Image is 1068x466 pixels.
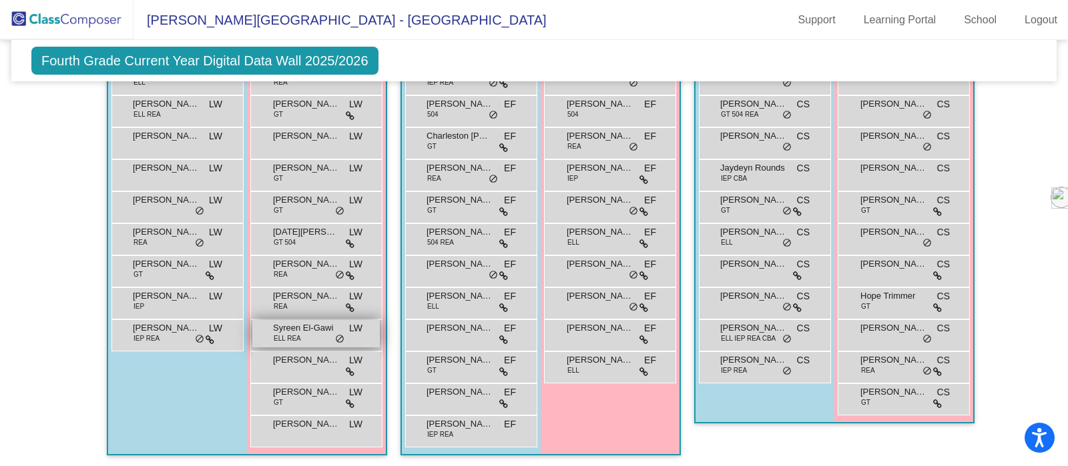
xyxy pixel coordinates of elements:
span: LW [349,97,362,111]
span: [PERSON_NAME] [720,289,787,303]
span: do_not_disturb_alt [195,334,204,345]
span: [PERSON_NAME] [860,257,927,271]
span: LW [349,321,362,335]
span: EF [644,289,656,303]
span: [PERSON_NAME] [133,225,200,239]
span: [PERSON_NAME] [273,257,340,271]
span: CS [797,129,810,143]
span: [PERSON_NAME] [567,161,633,175]
span: [PERSON_NAME] [133,193,200,207]
span: [PERSON_NAME] [133,289,200,303]
span: CS [937,321,950,335]
span: [PERSON_NAME] [720,321,787,335]
span: 504 [427,109,439,119]
span: CS [937,129,950,143]
span: [PERSON_NAME] [720,225,787,239]
span: LW [349,257,362,271]
span: do_not_disturb_alt [629,270,638,281]
span: LW [349,225,362,239]
span: EF [644,225,656,239]
span: [PERSON_NAME] [860,97,927,111]
span: REA [133,237,148,247]
span: Hope Trimmer [860,289,927,303]
span: ELL [567,365,579,375]
span: Jaydeyn Rounds [720,161,787,175]
span: [PERSON_NAME] [720,193,787,207]
span: do_not_disturb_alt [629,302,638,313]
span: CS [797,321,810,335]
span: do_not_disturb_alt [782,142,792,153]
span: IEP REA [133,333,160,343]
span: [PERSON_NAME] [273,97,340,111]
span: do_not_disturb_alt [782,206,792,217]
span: REA [274,301,288,311]
span: do_not_disturb_alt [489,78,498,89]
span: do_not_disturb_alt [922,366,932,377]
span: [PERSON_NAME] [860,321,927,335]
span: CS [937,97,950,111]
span: ELL [567,237,579,247]
span: do_not_disturb_alt [195,238,204,249]
span: ELL REA [133,109,161,119]
span: CS [797,225,810,239]
span: EF [644,353,656,367]
span: CS [797,161,810,175]
span: [PERSON_NAME] [567,129,633,143]
span: [PERSON_NAME] [133,161,200,175]
span: [DATE][PERSON_NAME] [273,225,340,239]
span: [PERSON_NAME] [427,257,493,271]
span: [PERSON_NAME] [PERSON_NAME] [427,97,493,111]
span: do_not_disturb_alt [629,142,638,153]
span: [PERSON_NAME] [567,97,633,111]
span: [PERSON_NAME] [133,129,200,143]
span: [PERSON_NAME] [273,417,340,431]
span: do_not_disturb_alt [782,110,792,121]
span: do_not_disturb_alt [629,206,638,217]
span: EF [644,321,656,335]
span: GT [427,365,437,375]
span: EF [504,193,516,207]
span: CS [797,257,810,271]
span: do_not_disturb_alt [195,206,204,217]
span: CS [937,193,950,207]
span: EF [504,417,516,431]
span: 504 REA [427,237,454,247]
a: School [953,9,1007,31]
span: [PERSON_NAME] [860,129,927,143]
span: [PERSON_NAME] [720,97,787,111]
span: IEP REA [721,365,747,375]
span: [PERSON_NAME] [567,193,633,207]
span: [PERSON_NAME] [427,321,493,335]
span: do_not_disturb_alt [782,78,792,89]
span: [PERSON_NAME] [427,193,493,207]
span: [PERSON_NAME] [860,161,927,175]
span: ELL REA [274,333,301,343]
span: [PERSON_NAME] [427,417,493,431]
span: CS [937,289,950,303]
span: EF [644,161,656,175]
span: EF [644,257,656,271]
span: CS [937,225,950,239]
span: EF [504,321,516,335]
span: GT [861,397,870,407]
span: GT [274,109,283,119]
span: [PERSON_NAME][GEOGRAPHIC_DATA] - [GEOGRAPHIC_DATA] [133,9,547,31]
span: [PERSON_NAME] [567,353,633,367]
span: [PERSON_NAME] [273,289,340,303]
span: do_not_disturb_alt [335,334,344,345]
span: do_not_disturb_alt [922,334,932,345]
span: [PERSON_NAME] [427,385,493,399]
span: EF [644,129,656,143]
span: EF [504,225,516,239]
span: [PERSON_NAME] [273,385,340,399]
span: CS [797,353,810,367]
span: LW [349,289,362,303]
span: [PERSON_NAME] [273,129,340,143]
span: [PERSON_NAME] [427,289,493,303]
span: LW [349,193,362,207]
span: LW [349,417,362,431]
span: REA [427,173,441,183]
span: do_not_disturb_alt [629,78,638,89]
span: EF [504,257,516,271]
span: [PERSON_NAME] [427,161,493,175]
